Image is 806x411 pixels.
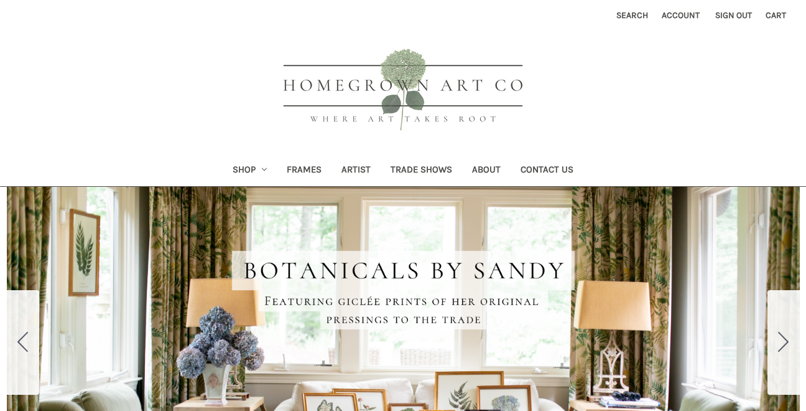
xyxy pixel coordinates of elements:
button: Go to slide 5 [7,290,39,395]
a: Trade Shows [381,156,462,186]
span: Cart [766,10,786,21]
a: Contact Us [511,156,583,186]
a: Frames [277,156,331,186]
a: Shop [223,156,277,186]
a: About [462,156,511,186]
a: Artist [331,156,381,186]
button: Go to slide 2 [767,290,800,395]
img: HOMEGROWN ART CO [263,35,543,147]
